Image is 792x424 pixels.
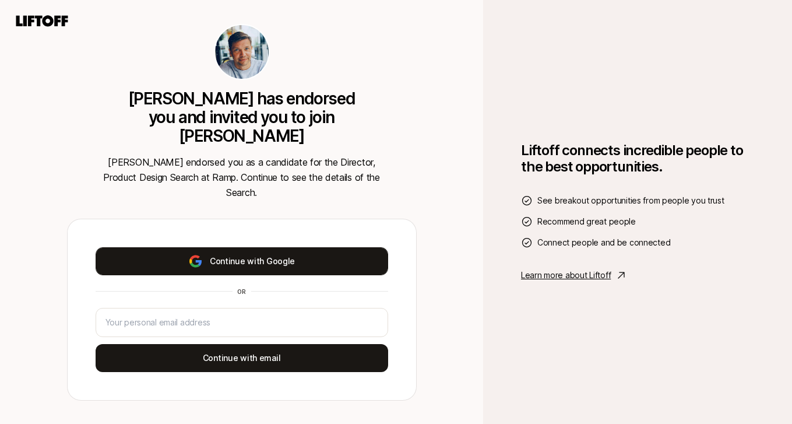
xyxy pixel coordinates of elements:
span: Connect people and be connected [537,236,670,250]
button: Continue with email [96,344,388,372]
span: Recommend great people [537,215,636,229]
a: Learn more about Liftoff [521,268,754,282]
span: See breakout opportunities from people you trust [537,194,724,208]
img: google-logo [188,254,203,268]
input: Your personal email address [105,316,378,330]
button: Continue with Google [96,247,388,275]
h1: Liftoff connects incredible people to the best opportunities. [521,142,754,175]
p: [PERSON_NAME] endorsed you as a candidate for the Director, Product Design Search at Ramp. Contin... [96,155,388,200]
img: ACg8ocKEKRaDdLI4UrBIVgU4GlSDRsaw4FFi6nyNfamyhzdGAwDX=s160-c [215,25,269,79]
div: or [233,287,251,296]
p: [PERSON_NAME] has endorsed you and invited you to join [PERSON_NAME] [115,89,368,145]
p: Learn more about Liftoff [521,268,611,282]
